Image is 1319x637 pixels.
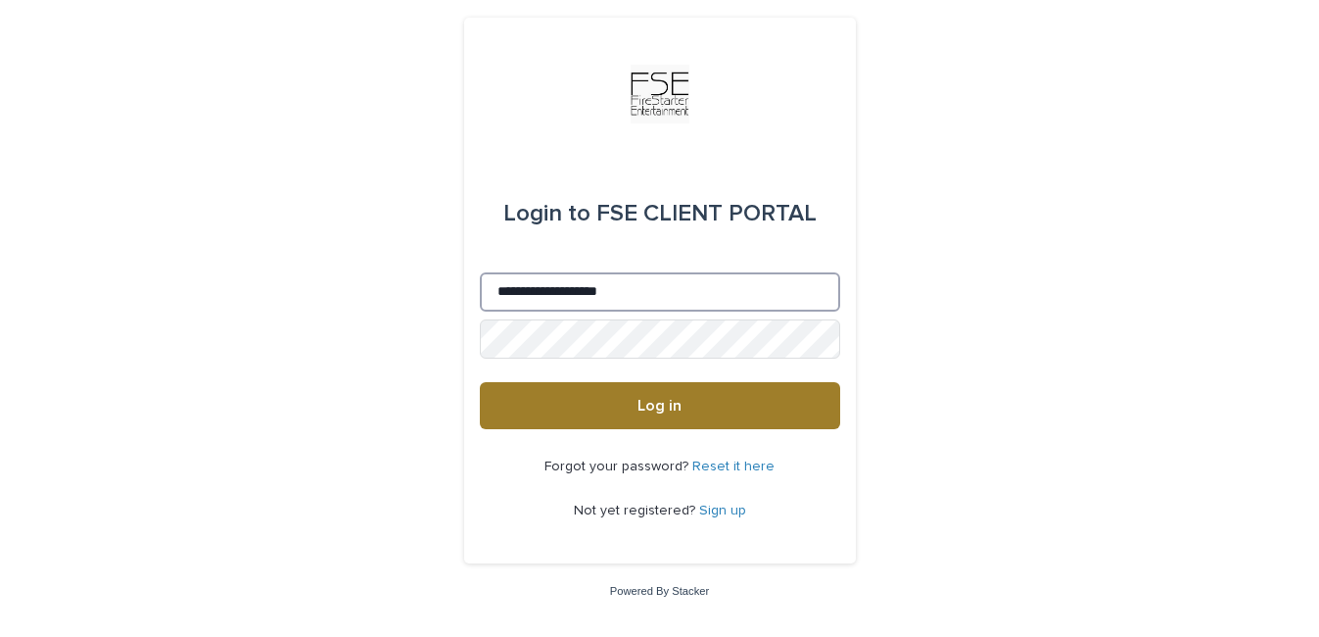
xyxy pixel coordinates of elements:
a: Powered By Stacker [610,585,709,597]
span: Not yet registered? [574,504,699,517]
span: Forgot your password? [544,460,692,473]
a: Reset it here [692,460,775,473]
span: Login to [503,202,590,225]
span: Log in [637,398,682,414]
button: Log in [480,382,840,429]
img: Km9EesSdRbS9ajqhBzyo [631,65,689,123]
div: FSE CLIENT PORTAL [503,186,817,241]
a: Sign up [699,504,746,517]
